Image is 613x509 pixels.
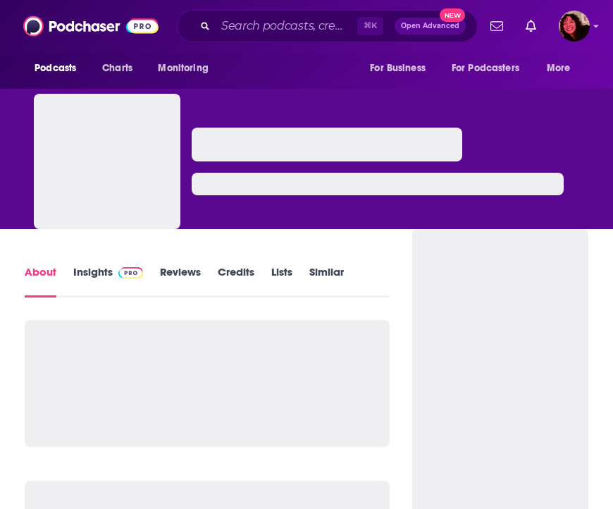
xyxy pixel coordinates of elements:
input: Search podcasts, credits, & more... [216,15,357,37]
button: Open AdvancedNew [395,18,466,35]
span: Podcasts [35,59,76,78]
span: Logged in as Kathryn-Musilek [559,11,590,42]
button: open menu [537,55,588,82]
a: Show notifications dropdown [520,14,542,38]
span: New [440,8,465,22]
span: Charts [102,59,132,78]
span: ⌘ K [357,17,383,35]
a: Similar [309,265,344,298]
a: About [25,265,56,298]
button: open menu [442,55,540,82]
button: Show profile menu [559,11,590,42]
a: Credits [218,265,254,298]
span: For Business [370,59,426,78]
a: Reviews [160,265,201,298]
span: Open Advanced [401,23,459,30]
img: User Profile [559,11,590,42]
a: InsightsPodchaser Pro [73,265,143,298]
a: Charts [93,55,141,82]
button: open menu [25,55,94,82]
img: Podchaser Pro [118,267,143,278]
div: Search podcasts, credits, & more... [177,10,478,42]
a: Lists [271,265,292,298]
span: For Podcasters [452,59,519,78]
button: open menu [148,55,226,82]
span: More [547,59,571,78]
a: Show notifications dropdown [485,14,509,38]
button: open menu [360,55,443,82]
img: Podchaser - Follow, Share and Rate Podcasts [23,13,159,39]
span: Monitoring [158,59,208,78]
